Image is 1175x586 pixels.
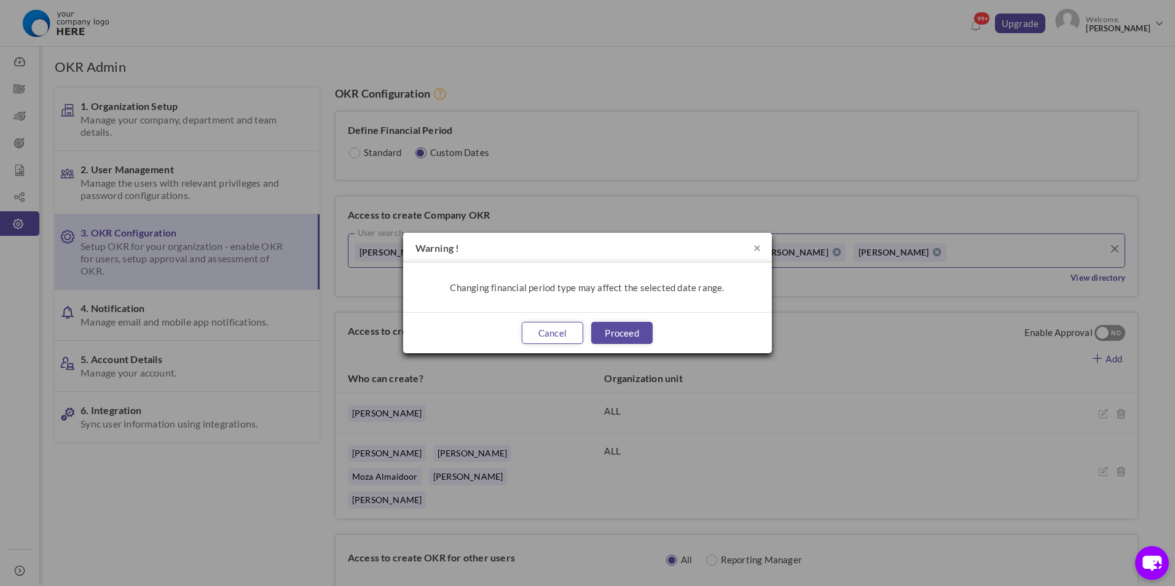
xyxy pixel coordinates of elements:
button: chat-button [1135,546,1169,580]
a: Cancel [522,322,583,344]
button: × [753,241,761,254]
p: Changing financial period type may affect the selected date range. [422,281,753,294]
h4: Warning ! [403,233,772,263]
a: Proceed [591,322,653,344]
